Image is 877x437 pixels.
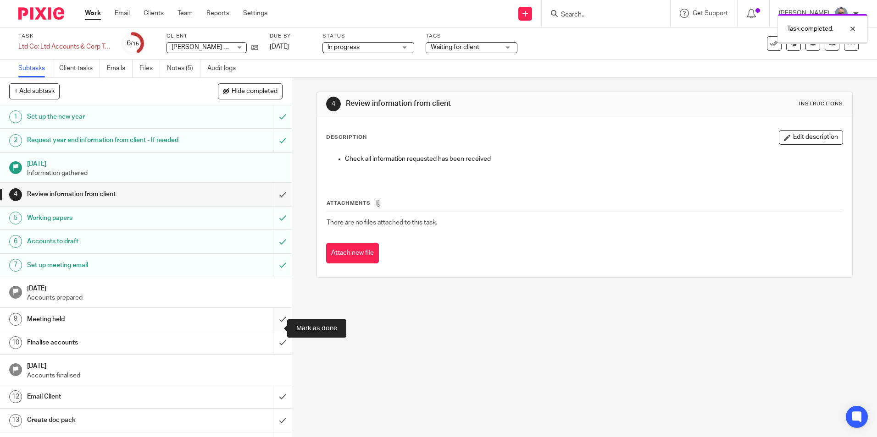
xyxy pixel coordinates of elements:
[426,33,517,40] label: Tags
[346,99,604,109] h1: Review information from client
[27,187,185,201] h1: Review information from client
[27,312,185,326] h1: Meeting held
[167,60,200,77] a: Notes (5)
[232,88,278,95] span: Hide completed
[787,24,833,33] p: Task completed.
[139,60,160,77] a: Files
[326,97,341,111] div: 4
[799,100,843,108] div: Instructions
[326,134,367,141] p: Description
[243,9,267,18] a: Settings
[172,44,346,50] span: [PERSON_NAME] Associates Ltd T/A Resolve Building Claims
[144,9,164,18] a: Clients
[59,60,100,77] a: Client tasks
[206,9,229,18] a: Reports
[9,212,22,224] div: 5
[9,235,22,248] div: 6
[27,110,185,124] h1: Set up the new year
[27,235,185,248] h1: Accounts to draft
[27,390,185,404] h1: Email Client
[27,211,185,225] h1: Working papers
[27,293,283,302] p: Accounts prepared
[270,33,311,40] label: Due by
[27,371,283,380] p: Accounts finalised
[207,60,243,77] a: Audit logs
[327,201,371,206] span: Attachments
[218,83,283,99] button: Hide completed
[27,413,185,427] h1: Create doc pack
[431,44,479,50] span: Waiting for client
[18,33,110,40] label: Task
[9,188,22,201] div: 4
[18,42,110,51] div: Ltd Co: Ltd Accounts &amp; Corp Tax Return
[127,38,139,49] div: 6
[27,336,185,350] h1: Finalise accounts
[27,157,283,169] h1: [DATE]
[327,219,437,226] span: There are no files attached to this task.
[131,41,139,46] small: /15
[27,258,185,272] h1: Set up meeting email
[167,33,258,40] label: Client
[18,60,52,77] a: Subtasks
[115,9,130,18] a: Email
[327,44,360,50] span: In progress
[779,130,843,145] button: Edit description
[9,313,22,326] div: 9
[27,282,283,293] h1: [DATE]
[834,6,849,21] img: Website%20Headshot.png
[9,259,22,272] div: 7
[9,336,22,349] div: 10
[326,243,379,263] button: Attach new file
[9,110,22,123] div: 1
[107,60,133,77] a: Emails
[27,133,185,147] h1: Request year end information from client - If needed
[270,44,289,50] span: [DATE]
[345,154,842,164] p: Check all information requested has been received
[9,414,22,427] div: 13
[18,7,64,20] img: Pixie
[9,390,22,403] div: 12
[18,42,110,51] div: Ltd Co: Ltd Accounts & Corp Tax Return
[9,134,22,147] div: 2
[9,83,60,99] button: + Add subtask
[85,9,101,18] a: Work
[27,359,283,371] h1: [DATE]
[322,33,414,40] label: Status
[178,9,193,18] a: Team
[27,169,283,178] p: Information gathered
